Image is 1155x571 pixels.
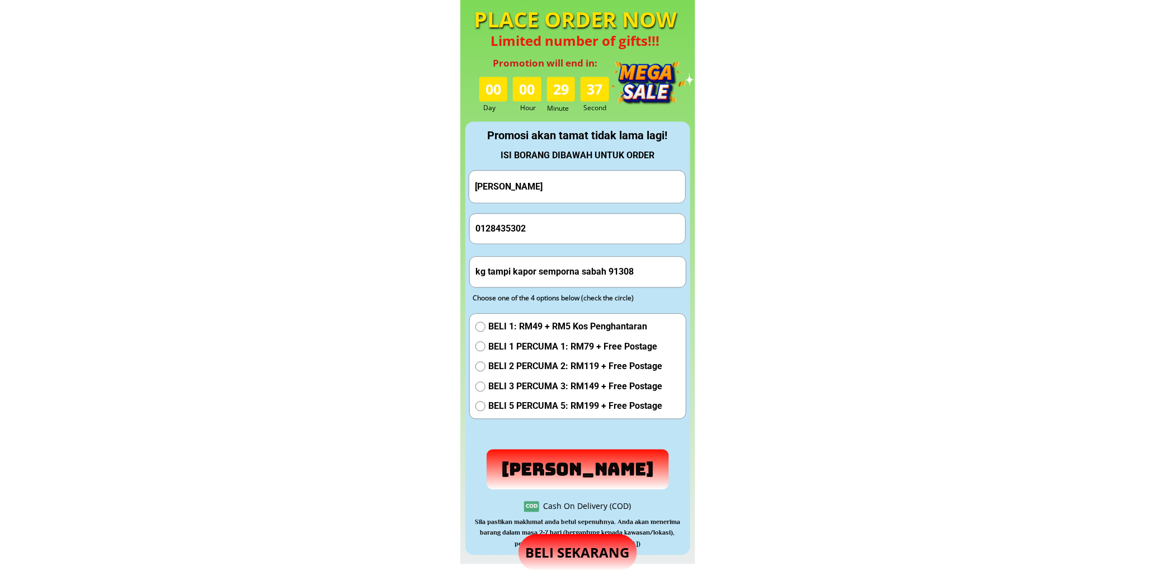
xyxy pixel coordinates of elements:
[548,103,578,114] h3: Minute
[583,102,611,113] h3: Second
[472,171,682,202] input: Your Full Name/ Nama Penuh
[473,292,662,303] div: Choose one of the 4 options below (check the circle)
[466,148,690,163] div: ISI BORANG DIBAWAH UNTUK ORDER
[486,449,670,489] p: [PERSON_NAME]
[518,534,637,571] p: BELI SEKARANG
[543,500,631,512] div: Cash On Delivery (COD)
[473,214,683,243] input: Phone Number/ Nombor Telefon
[483,102,512,113] h3: Day
[520,102,544,113] h3: Hour
[481,55,610,70] h3: Promotion will end in:
[470,4,681,34] h4: PLACE ORDER NOW
[524,501,539,510] h3: COD
[488,339,662,354] span: BELI 1 PERCUMA 1: RM79 + Free Postage
[469,517,686,549] h3: Sila pastikan maklumat anda betul sepenuhnya. Anda akan menerima barang dalam masa 2-7 hari (berg...
[488,359,662,374] span: BELI 2 PERCUMA 2: RM119 + Free Postage
[488,319,662,334] span: BELI 1: RM49 + RM5 Kos Penghantaran
[473,257,683,286] input: Address(Ex: 52 Jalan Wirawati 7, Maluri, 55100 Kuala Lumpur)
[466,126,690,144] div: Promosi akan tamat tidak lama lagi!
[488,399,662,413] span: BELI 5 PERCUMA 5: RM199 + Free Postage
[488,379,662,394] span: BELI 3 PERCUMA 3: RM149 + Free Postage
[476,33,675,49] h4: Limited number of gifts!!!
